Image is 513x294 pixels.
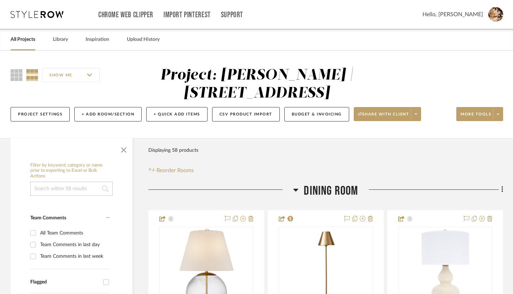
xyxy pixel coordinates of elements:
[40,227,108,239] div: All Team Comments
[74,107,142,121] button: + Add Room/Section
[304,183,358,199] span: Dining Room
[40,251,108,262] div: Team Comments in last week
[160,68,354,101] div: Project: [PERSON_NAME] | [STREET_ADDRESS]
[40,239,108,250] div: Team Comments in last day
[422,10,483,19] span: Hello, [PERSON_NAME]
[30,215,66,220] span: Team Comments
[146,107,208,121] button: + Quick Add Items
[11,107,70,121] button: Project Settings
[148,166,194,175] button: Reorder Rooms
[53,35,68,44] a: Library
[284,107,349,121] button: Budget & Invoicing
[11,35,35,44] a: All Projects
[354,107,421,121] button: Share with client
[117,142,131,156] button: Close
[86,35,109,44] a: Inspiration
[221,12,243,18] a: Support
[98,12,153,18] a: Chrome Web Clipper
[456,107,503,121] button: More tools
[156,166,194,175] span: Reorder Rooms
[127,35,160,44] a: Upload History
[163,12,211,18] a: Import Pinterest
[461,112,491,122] span: More tools
[148,143,198,157] div: Displaying 58 products
[358,112,409,122] span: Share with client
[30,279,100,285] div: Flagged
[212,107,280,121] button: CSV Product Import
[30,182,113,196] input: Search within 58 results
[30,163,113,179] h6: Filter by keyword, category or name prior to exporting to Excel or Bulk Actions
[488,7,503,22] img: avatar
